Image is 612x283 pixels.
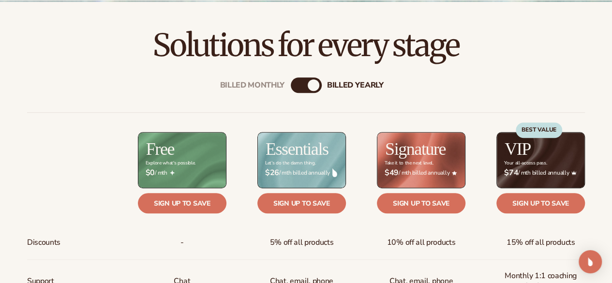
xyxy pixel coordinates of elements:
[507,234,575,252] span: 15% off all products
[385,168,399,178] strong: $49
[180,234,184,252] span: -
[385,140,446,158] h2: Signature
[138,193,226,213] a: Sign up to save
[571,170,576,175] img: Crown_2d87c031-1b5a-4345-8312-a4356ddcde98.png
[497,133,584,188] img: VIP_BG_199964bd-3653-43bc-8a67-789d2d7717b9.jpg
[265,168,338,178] span: / mth billed annually
[266,140,328,158] h2: Essentials
[516,122,562,138] div: BEST VALUE
[170,170,175,175] img: Free_Icon_bb6e7c7e-73f8-44bd-8ed0-223ea0fc522e.png
[220,80,285,89] div: Billed Monthly
[27,234,60,252] span: Discounts
[385,168,458,178] span: / mth billed annually
[377,133,465,188] img: Signature_BG_eeb718c8-65ac-49e3-a4e5-327c6aa73146.jpg
[27,29,585,61] h2: Solutions for every stage
[504,168,577,178] span: / mth billed annually
[332,168,337,177] img: drop.png
[505,140,531,158] h2: VIP
[269,234,333,252] span: 5% off all products
[146,140,174,158] h2: Free
[146,168,219,178] span: / mth
[138,133,226,188] img: free_bg.png
[579,250,602,273] div: Open Intercom Messenger
[258,133,345,188] img: Essentials_BG_9050f826-5aa9-47d9-a362-757b82c62641.jpg
[257,193,346,213] a: Sign up to save
[265,168,279,178] strong: $26
[452,171,457,175] img: Star_6.png
[504,168,518,178] strong: $74
[496,193,585,213] a: Sign up to save
[327,80,384,89] div: billed Yearly
[387,234,456,252] span: 10% off all products
[377,193,465,213] a: Sign up to save
[146,168,155,178] strong: $0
